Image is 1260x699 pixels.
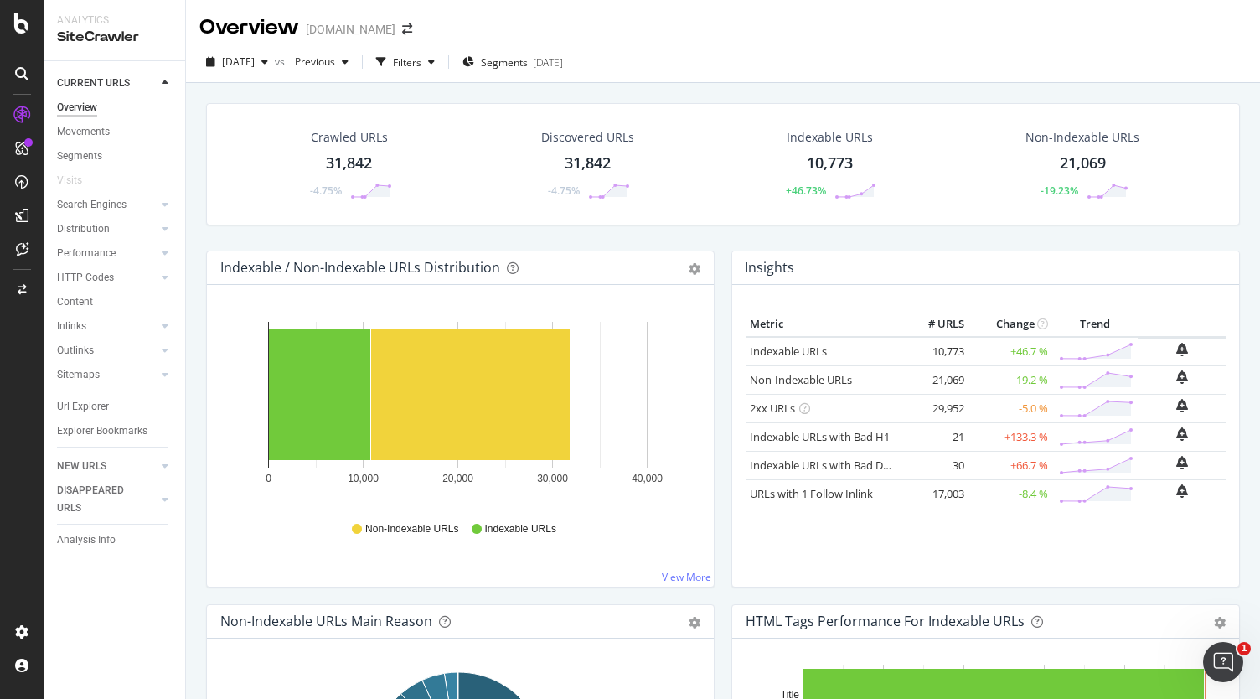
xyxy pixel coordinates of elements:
div: bell-plus [1176,427,1188,441]
div: Sitemaps [57,366,100,384]
div: [DATE] [533,55,563,70]
div: 31,842 [326,153,372,174]
a: Sitemaps [57,366,157,384]
div: Indexable URLs [787,129,873,146]
td: 21,069 [901,365,968,394]
h4: Insights [745,256,794,279]
button: Previous [288,49,355,75]
th: Change [968,312,1052,337]
a: View More [662,570,711,584]
a: Visits [57,172,99,189]
div: Segments [57,148,102,165]
a: Content [57,293,173,311]
a: Indexable URLs with Bad H1 [750,429,890,444]
a: Search Engines [57,196,157,214]
div: Distribution [57,220,110,238]
button: Filters [369,49,442,75]
div: Non-Indexable URLs [1025,129,1139,146]
div: Analysis Info [57,531,116,549]
text: 40,000 [632,473,663,484]
th: # URLS [901,312,968,337]
iframe: Intercom live chat [1203,642,1243,682]
button: [DATE] [199,49,275,75]
a: Segments [57,148,173,165]
a: Performance [57,245,157,262]
span: Previous [288,54,335,69]
div: SiteCrawler [57,28,172,47]
div: bell-plus [1176,456,1188,469]
span: vs [275,54,288,69]
div: -4.75% [310,184,342,198]
text: 0 [266,473,271,484]
div: bell-plus [1176,343,1188,356]
div: gear [1214,617,1226,629]
span: 1 [1237,642,1251,655]
a: Indexable URLs [750,344,827,359]
a: Indexable URLs with Bad Description [750,458,932,473]
div: Non-Indexable URLs Main Reason [220,613,432,629]
td: 30 [901,451,968,479]
a: Overview [57,99,173,116]
div: Content [57,293,93,311]
td: 17,003 [901,479,968,508]
span: Indexable URLs [485,522,556,536]
a: Url Explorer [57,398,173,416]
div: 31,842 [565,153,611,174]
div: Discovered URLs [541,129,634,146]
div: 21,069 [1060,153,1106,174]
div: Filters [393,55,421,70]
a: Inlinks [57,318,157,335]
text: 30,000 [537,473,568,484]
div: bell-plus [1176,399,1188,412]
span: Segments [481,55,528,70]
div: Movements [57,123,110,141]
div: arrow-right-arrow-left [402,23,412,35]
a: URLs with 1 Follow Inlink [750,486,873,501]
div: Url Explorer [57,398,109,416]
a: CURRENT URLS [57,75,157,92]
div: CURRENT URLS [57,75,130,92]
a: NEW URLS [57,458,157,475]
span: 2025 Sep. 13th [222,54,255,69]
div: Indexable / Non-Indexable URLs Distribution [220,259,500,276]
a: Distribution [57,220,157,238]
button: Segments[DATE] [456,49,570,75]
div: Outlinks [57,342,94,360]
div: -4.75% [548,184,580,198]
td: -8.4 % [968,479,1052,508]
div: gear [689,263,700,275]
a: Explorer Bookmarks [57,422,173,440]
a: Non-Indexable URLs [750,372,852,387]
div: [DOMAIN_NAME] [306,21,395,38]
text: 10,000 [348,473,379,484]
a: Movements [57,123,173,141]
div: HTML Tags Performance for Indexable URLs [746,613,1025,629]
td: +66.7 % [968,451,1052,479]
div: Overview [199,13,299,42]
div: NEW URLS [57,458,106,475]
div: Inlinks [57,318,86,335]
svg: A chart. [220,312,695,506]
div: Explorer Bookmarks [57,422,147,440]
div: Visits [57,172,82,189]
div: Search Engines [57,196,127,214]
td: +133.3 % [968,422,1052,451]
td: +46.7 % [968,337,1052,366]
div: Overview [57,99,97,116]
div: DISAPPEARED URLS [57,482,142,517]
td: -19.2 % [968,365,1052,394]
th: Metric [746,312,901,337]
div: gear [689,617,700,629]
a: Outlinks [57,342,157,360]
a: 2xx URLs [750,401,795,416]
div: Performance [57,245,116,262]
div: +46.73% [786,184,826,198]
div: -19.23% [1041,184,1078,198]
a: HTTP Codes [57,269,157,287]
th: Trend [1052,312,1138,337]
div: bell-plus [1176,370,1188,384]
div: Analytics [57,13,172,28]
div: 10,773 [807,153,853,174]
div: Crawled URLs [311,129,388,146]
